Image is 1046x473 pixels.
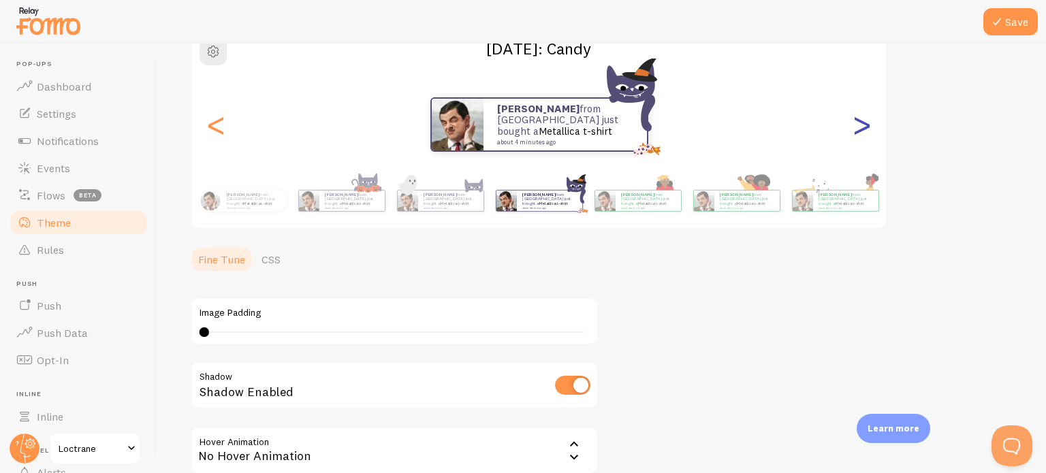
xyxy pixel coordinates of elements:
span: Theme [37,216,71,229]
a: Metallica t-shirt [736,201,765,206]
span: Push Data [37,326,88,340]
a: Inline [8,403,148,430]
p: from [GEOGRAPHIC_DATA] just bought a [720,192,774,209]
strong: [PERSON_NAME] [325,192,358,197]
label: Image Padding [200,307,589,319]
a: Metallica t-shirt [637,201,667,206]
div: Learn more [857,414,930,443]
a: Events [8,154,148,182]
a: Settings [8,100,148,127]
span: Rules [37,243,64,257]
p: from [GEOGRAPHIC_DATA] just bought a [227,192,281,209]
img: Fomo [496,191,516,211]
a: Metallica t-shirt [539,201,568,206]
span: Notifications [37,134,99,148]
a: Metallica t-shirt [835,201,864,206]
span: Opt-In [37,353,69,367]
strong: [PERSON_NAME] [424,192,456,197]
a: Push [8,292,148,319]
span: Loctrane [59,440,123,457]
span: Inline [37,410,63,423]
strong: [PERSON_NAME] [227,192,259,197]
span: Dashboard [37,80,91,93]
span: Settings [37,107,76,120]
a: Fine Tune [190,246,253,273]
strong: [PERSON_NAME] [497,102,580,115]
small: about 4 minutes ago [819,206,872,209]
img: Fomo [693,191,714,211]
h2: [DATE]: Candy [191,38,886,59]
p: from [GEOGRAPHIC_DATA] just bought a [819,192,873,209]
small: about 4 minutes ago [720,206,773,209]
div: Next slide [853,76,870,174]
p: from [GEOGRAPHIC_DATA] just bought a [497,103,633,146]
img: Fomo [200,191,220,210]
span: beta [74,189,101,201]
strong: [PERSON_NAME] [621,192,654,197]
a: Rules [8,236,148,263]
strong: [PERSON_NAME] [522,192,555,197]
small: about 4 minutes ago [621,206,674,209]
a: Metallica t-shirt [243,201,272,206]
a: Loctrane [49,432,141,465]
span: Events [37,161,70,175]
a: Metallica t-shirt [341,201,370,206]
a: Notifications [8,127,148,154]
span: Push [16,280,148,289]
a: Opt-In [8,346,148,374]
p: from [GEOGRAPHIC_DATA] just bought a [522,192,577,209]
a: CSS [253,246,289,273]
span: Pop-ups [16,60,148,69]
small: about 4 minutes ago [227,206,280,209]
iframe: Help Scout Beacon - Open [992,425,1032,466]
div: Previous slide [208,76,224,174]
small: about 4 minutes ago [424,206,477,209]
img: Fomo [432,99,484,150]
a: Push Data [8,319,148,346]
p: from [GEOGRAPHIC_DATA] just bought a [424,192,478,209]
a: Flows beta [8,182,148,209]
div: Shadow Enabled [190,361,599,411]
p: from [GEOGRAPHIC_DATA] just bought a [325,192,379,209]
span: Flows [37,189,65,202]
span: Push [37,299,61,312]
a: Metallica t-shirt [539,125,612,137]
p: Learn more [868,422,919,435]
small: about 4 minutes ago [325,206,378,209]
img: Fomo [298,191,319,211]
a: Dashboard [8,73,148,100]
img: Fomo [792,191,812,211]
img: Fomo [595,191,615,211]
strong: [PERSON_NAME] [720,192,752,197]
a: Metallica t-shirt [440,201,469,206]
p: from [GEOGRAPHIC_DATA] just bought a [621,192,676,209]
small: about 4 minutes ago [522,206,575,209]
strong: [PERSON_NAME] [819,192,851,197]
span: Inline [16,390,148,399]
img: fomo-relay-logo-orange.svg [14,3,82,38]
img: Fomo [397,191,417,211]
small: about 4 minutes ago [497,139,629,146]
a: Theme [8,209,148,236]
